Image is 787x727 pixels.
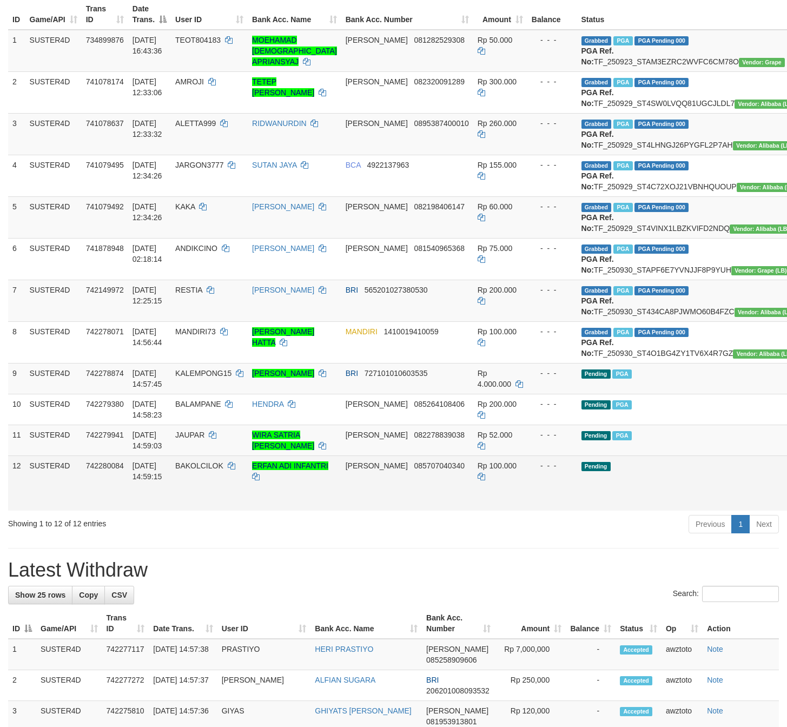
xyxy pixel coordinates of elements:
[8,608,36,639] th: ID: activate to sort column descending
[315,645,373,653] a: HERI PRASTIYO
[532,35,573,45] div: - - -
[613,120,632,129] span: Marked by awztoto
[673,586,779,602] label: Search:
[612,400,631,409] span: Marked by awztoto
[86,400,124,408] span: 742279380
[495,639,566,670] td: Rp 7,000,000
[25,280,82,321] td: SUSTER4D
[25,238,82,280] td: SUSTER4D
[703,608,779,639] th: Action
[86,369,124,378] span: 742278874
[566,639,616,670] td: -
[702,586,779,602] input: Search:
[581,462,611,471] span: Pending
[426,717,477,726] span: Copy 081953913801 to clipboard
[739,58,785,67] span: Vendor URL: https://settle31.1velocity.biz
[581,338,614,358] b: PGA Ref. No:
[414,431,465,439] span: Copy 082278839038 to clipboard
[620,707,652,716] span: Accepted
[8,280,25,321] td: 7
[581,36,612,45] span: Grabbed
[25,321,82,363] td: SUSTER4D
[384,327,439,336] span: Copy 1410019410059 to clipboard
[581,203,612,212] span: Grabbed
[133,431,162,450] span: [DATE] 14:59:03
[495,608,566,639] th: Amount: activate to sort column ascending
[133,327,162,347] span: [DATE] 14:56:44
[478,202,513,211] span: Rp 60.000
[8,30,25,72] td: 1
[175,119,216,128] span: ALETTA999
[252,161,296,169] a: SUTAN JAYA
[175,461,223,470] span: BAKOLCILOK
[133,161,162,180] span: [DATE] 12:34:26
[346,244,408,253] span: [PERSON_NAME]
[149,670,217,701] td: [DATE] 14:57:37
[581,431,611,440] span: Pending
[613,78,632,87] span: Marked by awztoto
[414,119,469,128] span: Copy 0895387400010 to clipboard
[25,71,82,113] td: SUSTER4D
[86,77,124,86] span: 741078174
[613,244,632,254] span: Marked by awzardi
[581,88,614,108] b: PGA Ref. No:
[707,676,723,684] a: Note
[426,676,439,684] span: BRI
[102,639,149,670] td: 742277117
[426,706,488,715] span: [PERSON_NAME]
[36,608,102,639] th: Game/API: activate to sort column ascending
[86,161,124,169] span: 741079495
[15,591,65,599] span: Show 25 rows
[707,706,723,715] a: Note
[566,670,616,701] td: -
[478,36,513,44] span: Rp 50.000
[102,670,149,701] td: 742277272
[426,645,488,653] span: [PERSON_NAME]
[175,36,221,44] span: TEOT804183
[25,113,82,155] td: SUSTER4D
[613,203,632,212] span: Marked by awztoto
[532,76,573,87] div: - - -
[414,400,465,408] span: Copy 085264108406 to clipboard
[581,286,612,295] span: Grabbed
[532,160,573,170] div: - - -
[175,202,195,211] span: KAKA
[581,130,614,149] b: PGA Ref. No:
[8,71,25,113] td: 2
[662,639,703,670] td: awztoto
[616,608,662,639] th: Status: activate to sort column ascending
[365,286,428,294] span: Copy 565201027380530 to clipboard
[252,119,307,128] a: RIDWANURDIN
[634,120,689,129] span: PGA Pending
[414,202,465,211] span: Copy 082198406147 to clipboard
[414,36,465,44] span: Copy 081282529308 to clipboard
[310,608,422,639] th: Bank Acc. Name: activate to sort column ascending
[8,321,25,363] td: 8
[8,639,36,670] td: 1
[581,400,611,409] span: Pending
[566,608,616,639] th: Balance: activate to sort column ascending
[86,431,124,439] span: 742279941
[252,369,314,378] a: [PERSON_NAME]
[25,455,82,511] td: SUSTER4D
[133,202,162,222] span: [DATE] 12:34:26
[149,639,217,670] td: [DATE] 14:57:38
[662,670,703,701] td: awztoto
[613,328,632,337] span: Marked by awztoto
[581,171,614,191] b: PGA Ref. No:
[532,201,573,212] div: - - -
[613,286,632,295] span: Marked by awztoto
[86,286,124,294] span: 742149972
[532,460,573,471] div: - - -
[25,155,82,196] td: SUSTER4D
[532,118,573,129] div: - - -
[104,586,134,604] a: CSV
[86,36,124,44] span: 734899876
[133,286,162,305] span: [DATE] 12:25:15
[634,328,689,337] span: PGA Pending
[25,425,82,455] td: SUSTER4D
[25,196,82,238] td: SUSTER4D
[532,326,573,337] div: - - -
[478,161,517,169] span: Rp 155.000
[8,196,25,238] td: 5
